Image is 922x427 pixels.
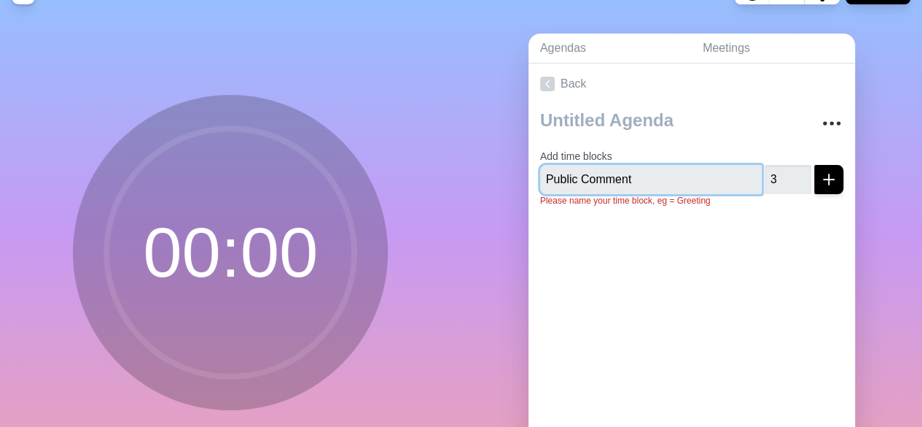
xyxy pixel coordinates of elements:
[528,34,691,64] a: Agendas
[691,34,855,64] a: Meetings
[540,150,612,162] label: Add time blocks
[540,165,762,194] input: Name
[540,194,843,207] p: Please name your time block, eg = Greeting
[817,109,846,138] button: More
[765,165,811,194] input: Mins
[528,64,855,104] a: Back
